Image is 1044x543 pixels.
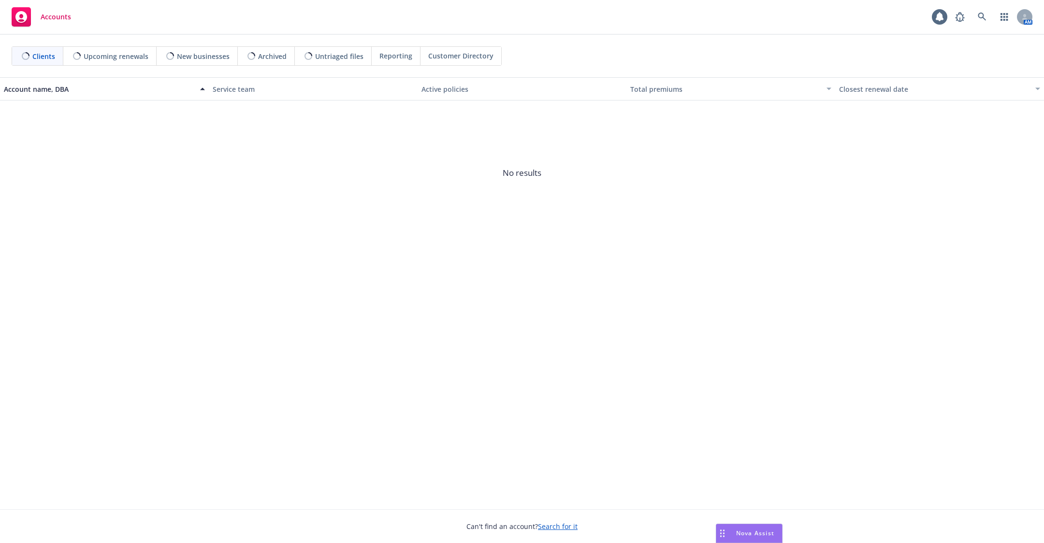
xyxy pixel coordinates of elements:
span: Accounts [41,13,71,21]
button: Total premiums [626,77,835,100]
span: Can't find an account? [466,521,578,531]
div: Closest renewal date [839,84,1029,94]
span: Upcoming renewals [84,51,148,61]
button: Nova Assist [716,524,783,543]
div: Account name, DBA [4,84,194,94]
div: Drag to move [716,524,728,543]
a: Switch app [995,7,1014,27]
div: Total premiums [630,84,821,94]
button: Closest renewal date [835,77,1044,100]
div: Service team [213,84,414,94]
span: Clients [32,51,55,61]
div: Active policies [421,84,623,94]
a: Report a Bug [950,7,970,27]
span: Archived [258,51,287,61]
span: Untriaged files [315,51,363,61]
span: Nova Assist [736,529,774,537]
span: New businesses [177,51,230,61]
span: Customer Directory [428,51,493,61]
span: Reporting [379,51,412,61]
button: Active policies [418,77,626,100]
a: Search for it [538,522,578,531]
a: Accounts [8,3,75,30]
a: Search [972,7,992,27]
button: Service team [209,77,418,100]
